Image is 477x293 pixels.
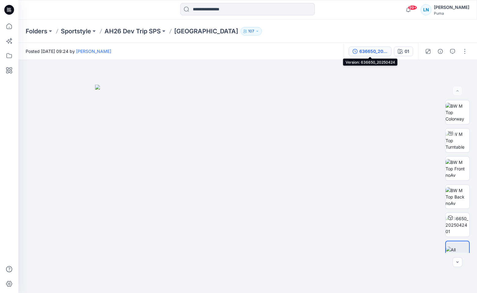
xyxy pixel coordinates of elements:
[420,4,431,15] div: LN
[95,85,401,293] img: eyJhbGciOiJIUzI1NiIsImtpZCI6IjAiLCJzbHQiOiJzZXMiLCJ0eXAiOiJKV1QifQ.eyJkYXRhIjp7InR5cGUiOiJzdG9yYW...
[446,247,469,259] img: All colorways
[248,28,254,35] p: 107
[105,27,161,35] a: AH26 Dev Trip SPS
[359,48,387,55] div: 636650_20250424
[349,46,391,56] button: 636650_20250424
[405,48,409,55] div: 01
[435,46,445,56] button: Details
[394,46,413,56] button: 01
[446,131,469,150] img: BW M Top Turntable
[446,103,469,122] img: BW M Top Colorway
[26,48,111,54] span: Posted [DATE] 09:24 by
[174,27,238,35] p: [GEOGRAPHIC_DATA]
[61,27,91,35] a: Sportstyle
[446,187,469,206] img: BW M Top Back noAv
[408,5,417,10] span: 99+
[240,27,262,35] button: 107
[446,159,469,178] img: BW M Top Front noAv
[446,215,469,235] img: 636650_20250424 01
[434,11,469,16] div: Puma
[26,27,47,35] a: Folders
[434,4,469,11] div: [PERSON_NAME]
[76,49,111,54] a: [PERSON_NAME]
